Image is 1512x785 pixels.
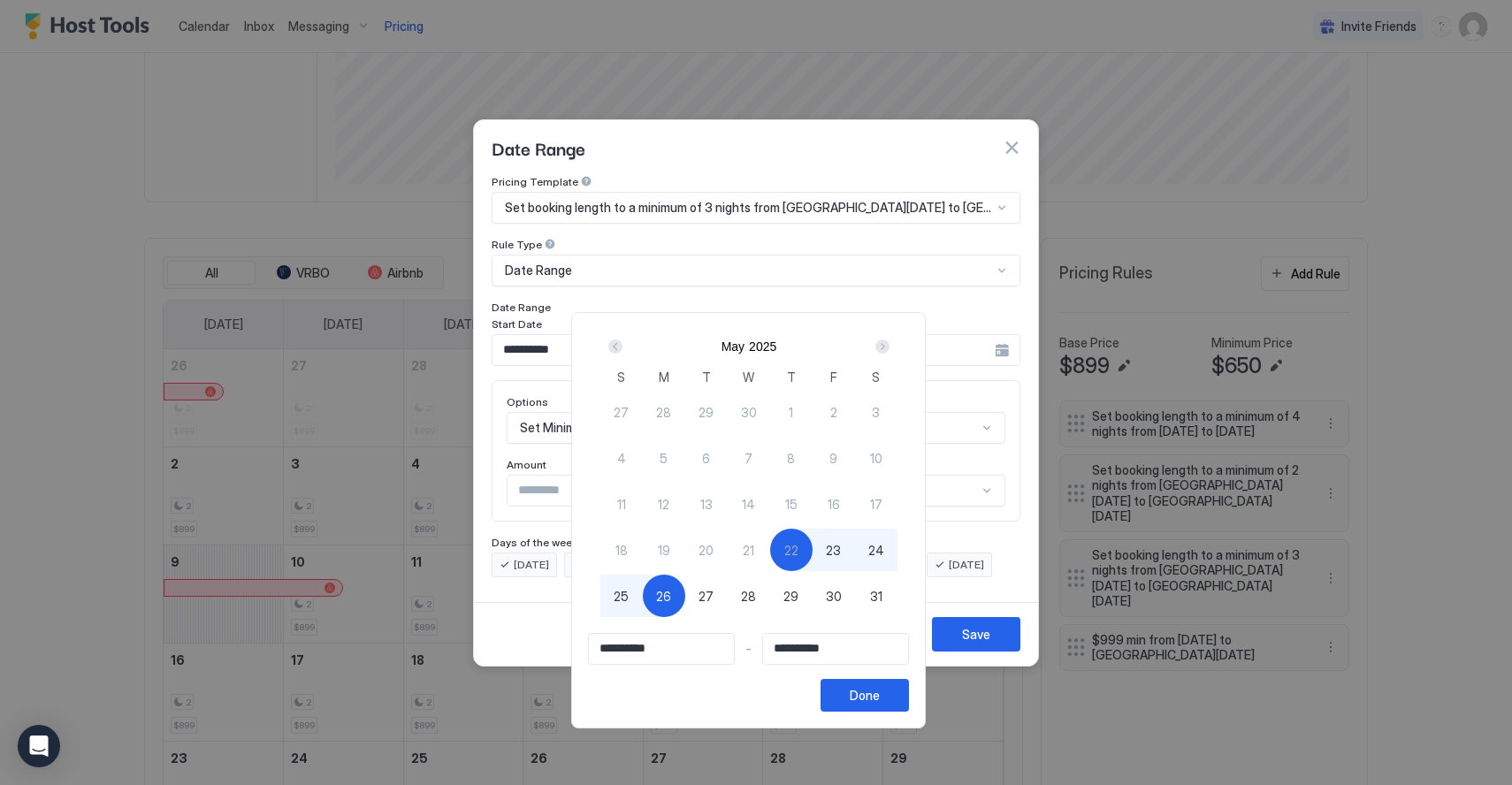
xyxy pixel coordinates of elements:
[728,529,770,571] button: 21
[614,587,629,606] span: 25
[787,368,796,386] span: T
[855,437,897,479] button: 10
[699,403,714,422] span: 29
[789,403,793,422] span: 1
[728,391,770,433] button: 30
[813,437,855,479] button: 9
[615,541,628,560] span: 18
[658,541,670,560] span: 19
[869,336,893,357] button: Next
[784,541,798,560] span: 22
[850,686,880,705] div: Done
[643,575,685,617] button: 26
[813,391,855,433] button: 2
[813,529,855,571] button: 23
[741,587,756,606] span: 28
[617,449,626,468] span: 4
[643,391,685,433] button: 28
[700,495,713,514] span: 13
[745,641,752,657] span: -
[868,541,884,560] span: 24
[785,495,798,514] span: 15
[660,449,668,468] span: 5
[600,437,643,479] button: 4
[872,368,880,386] span: S
[770,529,813,571] button: 22
[829,449,837,468] span: 9
[600,529,643,571] button: 18
[589,634,734,664] input: Input Field
[870,587,882,606] span: 31
[770,437,813,479] button: 8
[728,575,770,617] button: 28
[614,403,629,422] span: 27
[749,339,776,354] button: 2025
[826,587,842,606] span: 30
[699,541,714,560] span: 20
[813,483,855,525] button: 16
[685,483,728,525] button: 13
[821,679,909,712] button: Done
[855,529,897,571] button: 24
[685,391,728,433] button: 29
[600,483,643,525] button: 11
[745,449,752,468] span: 7
[600,391,643,433] button: 27
[872,403,880,422] span: 3
[659,368,669,386] span: M
[722,339,745,354] button: May
[763,634,908,664] input: Input Field
[18,725,60,767] div: Open Intercom Messenger
[828,495,840,514] span: 16
[658,495,669,514] span: 12
[855,483,897,525] button: 17
[643,529,685,571] button: 19
[770,391,813,433] button: 1
[813,575,855,617] button: 30
[770,575,813,617] button: 29
[685,437,728,479] button: 6
[830,368,837,386] span: F
[855,391,897,433] button: 3
[656,587,671,606] span: 26
[702,368,711,386] span: T
[783,587,798,606] span: 29
[870,449,882,468] span: 10
[830,403,837,422] span: 2
[600,575,643,617] button: 25
[770,483,813,525] button: 15
[743,368,754,386] span: W
[685,575,728,617] button: 27
[728,483,770,525] button: 14
[702,449,710,468] span: 6
[743,541,754,560] span: 21
[728,437,770,479] button: 7
[643,437,685,479] button: 5
[605,336,629,357] button: Prev
[617,495,626,514] span: 11
[826,541,841,560] span: 23
[643,483,685,525] button: 12
[617,368,625,386] span: S
[685,529,728,571] button: 20
[870,495,882,514] span: 17
[699,587,714,606] span: 27
[742,495,755,514] span: 14
[656,403,671,422] span: 28
[855,575,897,617] button: 31
[741,403,757,422] span: 30
[787,449,795,468] span: 8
